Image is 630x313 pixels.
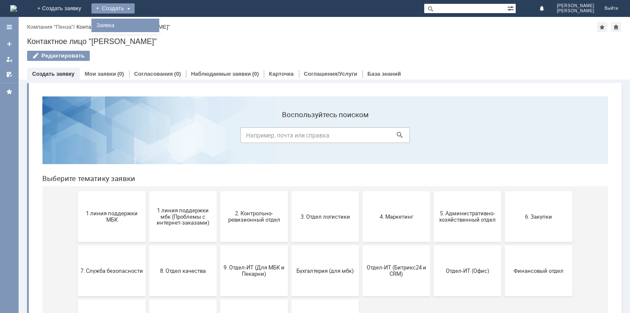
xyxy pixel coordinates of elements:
header: Выберите тематику заявки [7,85,572,93]
button: Отдел-ИТ (Офис) [398,156,466,206]
button: 7. Служба безопасности [42,156,110,206]
a: Компания "Пенза" [27,24,73,30]
a: Создать заявку [3,37,16,51]
button: 1 линия поддержки мбк (Проблемы с интернет-заказами) [113,102,181,152]
div: (0) [174,71,181,77]
button: Бухгалтерия (для мбк) [256,156,323,206]
button: Франчайзинг [42,210,110,261]
button: 6. Закупки [469,102,537,152]
span: 7. Служба безопасности [45,178,108,184]
button: 5. Административно-хозяйственный отдел [398,102,466,152]
a: Перейти на домашнюю страницу [10,5,17,12]
span: [PERSON_NAME] [557,3,594,8]
a: Мои заявки [85,71,116,77]
span: 4. Маркетинг [329,124,392,130]
a: Заявка [93,20,157,30]
a: Соглашения/Услуги [304,71,357,77]
a: Мои заявки [3,52,16,66]
div: (0) [252,71,259,77]
div: (0) [117,71,124,77]
input: Например, почта или справка [205,38,374,53]
div: / [27,24,77,30]
a: Создать заявку [32,71,75,77]
button: 8. Отдел качества [113,156,181,206]
span: Это соглашение не активно! [116,229,179,242]
span: [PERSON_NAME] [557,8,594,14]
a: Мои согласования [3,68,16,81]
span: 3. Отдел логистики [258,124,321,130]
button: [PERSON_NAME]. Услуги ИТ для МБК (оформляет L1) [185,210,252,261]
button: 4. Маркетинг [327,102,395,152]
button: 1 линия поддержки МБК [42,102,110,152]
a: База знаний [367,71,401,77]
a: Карточка [269,71,293,77]
span: 2. Контрольно-ревизионный отдел [187,121,250,133]
span: Отдел-ИТ (Офис) [401,178,463,184]
button: 9. Отдел-ИТ (Для МБК и Пекарни) [185,156,252,206]
span: Бухгалтерия (для мбк) [258,178,321,184]
span: 6. Закупки [472,124,534,130]
div: Контактное лицо "[PERSON_NAME]" [27,37,622,46]
span: Расширенный поиск [507,4,516,12]
div: Добавить в избранное [597,22,607,32]
button: Финансовый отдел [469,156,537,206]
img: logo [10,5,17,12]
button: Это соглашение не активно! [113,210,181,261]
span: Франчайзинг [45,232,108,238]
button: Отдел-ИТ (Битрикс24 и CRM) [327,156,395,206]
span: 5. Административно-хозяйственный отдел [401,121,463,133]
span: [PERSON_NAME]. Услуги ИТ для МБК (оформляет L1) [187,225,250,244]
span: 1 линия поддержки МБК [45,121,108,133]
span: 8. Отдел качества [116,178,179,184]
span: Отдел-ИТ (Битрикс24 и CRM) [329,175,392,187]
span: 9. Отдел-ИТ (Для МБК и Пекарни) [187,175,250,187]
a: Наблюдаемые заявки [191,71,251,77]
a: Согласования [134,71,173,77]
span: 1 линия поддержки мбк (Проблемы с интернет-заказами) [116,117,179,136]
span: не актуален [258,232,321,238]
div: Создать [91,3,135,14]
div: Сделать домашней страницей [611,22,621,32]
span: Финансовый отдел [472,178,534,184]
button: 3. Отдел логистики [256,102,323,152]
button: 2. Контрольно-ревизионный отдел [185,102,252,152]
div: Контактное лицо "[PERSON_NAME]" [77,24,170,30]
label: Воспользуйтесь поиском [205,21,374,29]
button: не актуален [256,210,323,261]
